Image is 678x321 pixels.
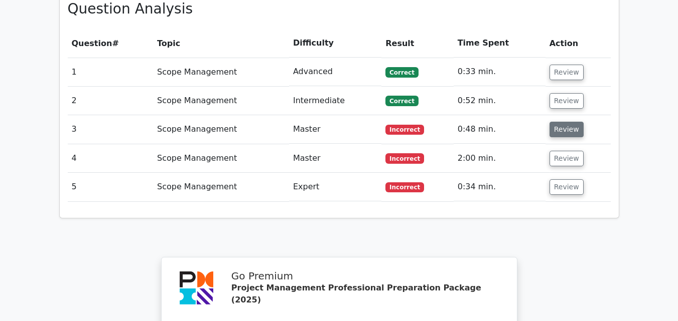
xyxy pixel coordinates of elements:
button: Review [550,65,584,80]
td: Scope Management [153,173,289,201]
span: Correct [385,96,418,106]
td: 0:34 min. [454,173,546,201]
td: Intermediate [289,87,381,115]
td: 3 [68,115,154,144]
td: Expert [289,173,381,201]
td: Advanced [289,58,381,86]
button: Review [550,179,584,195]
td: 0:33 min. [454,58,546,86]
th: # [68,29,154,58]
td: 5 [68,173,154,201]
button: Review [550,151,584,166]
td: Master [289,144,381,173]
span: Incorrect [385,125,424,135]
td: 0:48 min. [454,115,546,144]
th: Action [546,29,611,58]
td: 1 [68,58,154,86]
td: Scope Management [153,87,289,115]
th: Result [381,29,453,58]
td: Scope Management [153,115,289,144]
th: Topic [153,29,289,58]
td: 4 [68,144,154,173]
td: 2 [68,87,154,115]
td: Master [289,115,381,144]
span: Correct [385,67,418,77]
h3: Question Analysis [68,1,611,18]
span: Incorrect [385,153,424,163]
td: Scope Management [153,58,289,86]
button: Review [550,93,584,109]
td: 0:52 min. [454,87,546,115]
button: Review [550,122,584,137]
td: Scope Management [153,144,289,173]
td: 2:00 min. [454,144,546,173]
span: Question [72,39,112,48]
th: Difficulty [289,29,381,58]
span: Incorrect [385,182,424,192]
th: Time Spent [454,29,546,58]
